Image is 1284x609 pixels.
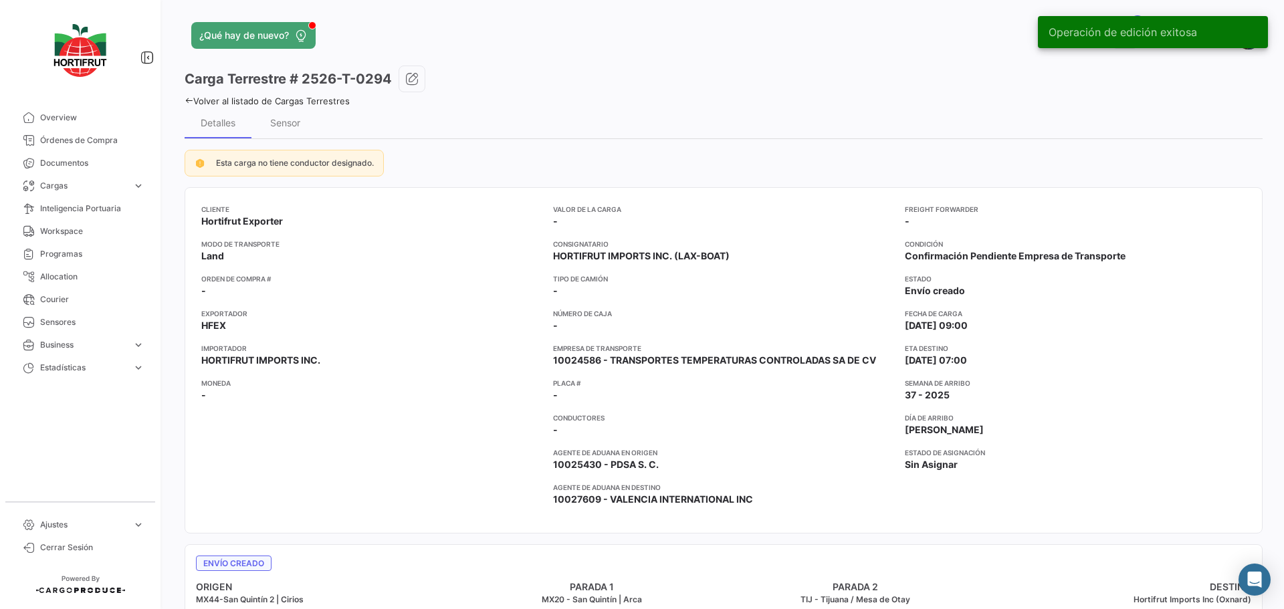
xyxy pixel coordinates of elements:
h4: PARADA 1 [460,580,724,594]
span: Cerrar Sesión [40,541,144,554]
span: 37 - 2025 [905,388,950,402]
span: - [553,284,558,297]
img: logo-hortifrut.svg [47,16,114,85]
span: [PERSON_NAME] [905,423,984,437]
span: Inteligencia Portuaria [40,203,144,215]
span: Confirmación Pendiente Empresa de Transporte [905,249,1126,263]
app-card-info-title: Moneda [201,378,542,388]
span: expand_more [132,362,144,374]
app-card-info-title: Estado de Asignación [905,447,1246,458]
span: Hortifrut Exporter [201,215,283,228]
div: Abrir Intercom Messenger [1239,564,1271,596]
span: - [553,215,558,228]
span: expand_more [132,339,144,351]
span: Programas [40,248,144,260]
app-card-info-title: Orden de Compra # [201,273,542,284]
a: Programas [11,243,150,265]
span: - [553,423,558,437]
span: HORTIFRUT IMPORTS INC. [201,354,320,367]
h3: Carga Terrestre # 2526-T-0294 [185,70,392,88]
h5: Hortifrut Imports Inc (Oxnard) [988,594,1252,606]
span: - [905,215,909,228]
app-card-info-title: Semana de Arribo [905,378,1246,388]
span: Estadísticas [40,362,127,374]
span: Workspace [40,225,144,237]
span: expand_more [132,180,144,192]
span: Envío creado [905,284,965,297]
span: Courier [40,293,144,306]
span: Land [201,249,224,263]
app-card-info-title: Condición [905,239,1246,249]
app-card-info-title: Freight Forwarder [905,204,1246,215]
span: Cargas [40,180,127,192]
span: Business [40,339,127,351]
a: Volver al listado de Cargas Terrestres [185,96,350,106]
span: [DATE] 09:00 [905,319,968,332]
span: [DATE] 07:00 [905,354,967,367]
span: Esta carga no tiene conductor designado. [216,158,374,168]
a: Allocation [11,265,150,288]
app-card-info-title: Agente de Aduana en Destino [553,482,894,493]
a: Órdenes de Compra [11,129,150,152]
app-card-info-title: Importador [201,343,542,354]
div: Detalles [201,117,235,128]
h4: PARADA 2 [724,580,988,594]
span: - [201,388,206,402]
app-card-info-title: Cliente [201,204,542,215]
h4: ORIGEN [196,580,460,594]
app-card-info-title: Número de Caja [553,308,894,319]
div: Sensor [270,117,300,128]
a: Documentos [11,152,150,174]
app-card-info-title: Agente de Aduana en Origen [553,447,894,458]
button: ¿Qué hay de nuevo? [191,22,316,49]
span: ¿Qué hay de nuevo? [199,29,289,42]
a: Courier [11,288,150,311]
app-card-info-title: Tipo de Camión [553,273,894,284]
app-card-info-title: Modo de Transporte [201,239,542,249]
app-card-info-title: Día de Arribo [905,412,1246,423]
span: Ajustes [40,519,127,531]
h5: TIJ - Tijuana / Mesa de Otay [724,594,988,606]
span: - [553,388,558,402]
a: Inteligencia Portuaria [11,197,150,220]
span: expand_more [132,519,144,531]
span: Envío creado [196,556,272,571]
span: 10025430 - PDSA S. C. [553,458,659,471]
span: 10027609 - VALENCIA INTERNATIONAL INC [553,493,753,506]
h5: MX20 - San Quintín | Arca [460,594,724,606]
app-card-info-title: Valor de la Carga [553,204,894,215]
app-card-info-title: Placa # [553,378,894,388]
span: - [201,284,206,297]
span: Overview [40,112,144,124]
span: HORTIFRUT IMPORTS INC. (LAX-BOAT) [553,249,730,263]
app-card-info-title: Conductores [553,412,894,423]
app-card-info-title: Consignatario [553,239,894,249]
a: Overview [11,106,150,129]
span: Sin Asignar [905,458,958,471]
span: Allocation [40,271,144,283]
app-card-info-title: Empresa de Transporte [553,343,894,354]
a: Workspace [11,220,150,243]
h4: DESTINO [988,580,1252,594]
a: Sensores [11,311,150,334]
span: Operación de edición exitosa [1049,25,1197,39]
span: Órdenes de Compra [40,134,144,146]
app-card-info-title: ETA Destino [905,343,1246,354]
span: Documentos [40,157,144,169]
app-card-info-title: Estado [905,273,1246,284]
h5: MX44-San Quintín 2 | Cirios [196,594,460,606]
span: 10024586 - TRANSPORTES TEMPERATURAS CONTROLADAS SA DE CV [553,354,876,367]
app-card-info-title: Fecha de carga [905,308,1246,319]
span: HFEX [201,319,226,332]
app-card-info-title: Exportador [201,308,542,319]
span: - [553,319,558,332]
span: Sensores [40,316,144,328]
